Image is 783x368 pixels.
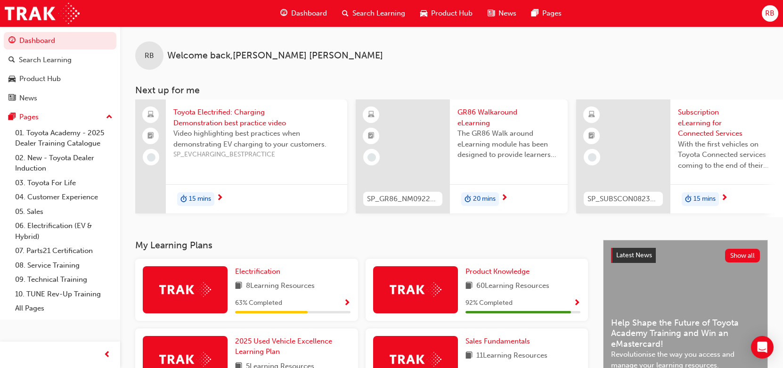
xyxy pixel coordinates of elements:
span: Video highlighting best practices when demonstrating EV charging to your customers. [173,128,340,149]
span: SP_SUBSCON0823_EL [587,194,659,204]
span: RB [765,8,775,19]
span: next-icon [216,194,223,203]
h3: Next up for me [120,85,783,96]
span: guage-icon [8,37,16,45]
span: Help Shape the Future of Toyota Academy Training and Win an eMastercard! [611,318,760,350]
a: 09. Technical Training [11,272,116,287]
span: book-icon [465,350,473,362]
span: 92 % Completed [465,298,513,309]
a: Latest NewsShow all [611,248,760,263]
span: car-icon [8,75,16,83]
span: RB [145,50,154,61]
button: Pages [4,108,116,126]
span: book-icon [235,280,242,292]
span: duration-icon [180,193,187,205]
a: 04. Customer Experience [11,190,116,204]
button: RB [762,5,778,22]
span: SP_GR86_NM0922_EL [367,194,439,204]
span: 60 Learning Resources [476,280,549,292]
span: Pages [542,8,562,19]
span: The GR86 Walk around eLearning module has been designed to provide learners with detailed insight... [457,128,560,160]
span: Sales Fundamentals [465,337,530,345]
a: Search Learning [4,51,116,69]
span: Welcome back , [PERSON_NAME] [PERSON_NAME] [167,50,383,61]
a: Electrification [235,266,284,277]
a: 08. Service Training [11,258,116,273]
span: With the first vehicles on Toyota Connected services coming to the end of their complimentary per... [678,139,781,171]
span: pages-icon [531,8,538,19]
span: duration-icon [465,193,471,205]
button: DashboardSearch LearningProduct HubNews [4,30,116,108]
span: 15 mins [189,194,211,204]
a: 03. Toyota For Life [11,176,116,190]
span: book-icon [465,280,473,292]
a: All Pages [11,301,116,316]
span: GR86 Walkaround eLearning [457,107,560,128]
span: booktick-icon [368,130,375,142]
a: 01. Toyota Academy - 2025 Dealer Training Catalogue [11,126,116,151]
span: search-icon [342,8,349,19]
a: guage-iconDashboard [273,4,334,23]
div: Open Intercom Messenger [751,336,774,359]
a: 10. TUNE Rev-Up Training [11,287,116,302]
span: guage-icon [280,8,287,19]
img: Trak [390,352,441,367]
span: news-icon [8,94,16,103]
span: booktick-icon [147,130,154,142]
span: up-icon [106,111,113,123]
a: News [4,90,116,107]
span: Product Knowledge [465,267,530,276]
a: news-iconNews [480,4,524,23]
span: car-icon [420,8,427,19]
span: Electrification [235,267,280,276]
div: Search Learning [19,55,72,65]
a: Product Knowledge [465,266,533,277]
span: duration-icon [685,193,692,205]
span: Toyota Electrified: Charging Demonstration best practice video [173,107,340,128]
span: search-icon [8,56,15,65]
span: learningResourceType_ELEARNING-icon [368,109,375,121]
a: Sales Fundamentals [465,336,534,347]
div: News [19,93,37,104]
a: car-iconProduct Hub [413,4,480,23]
span: learningResourceType_ELEARNING-icon [588,109,595,121]
span: 8 Learning Resources [246,280,315,292]
span: 11 Learning Resources [476,350,547,362]
span: Latest News [616,251,652,259]
span: laptop-icon [147,109,154,121]
img: Trak [390,282,441,297]
span: Product Hub [431,8,473,19]
a: 05. Sales [11,204,116,219]
span: Dashboard [291,8,327,19]
span: next-icon [721,194,728,203]
span: 15 mins [693,194,716,204]
a: 02. New - Toyota Dealer Induction [11,151,116,176]
a: Dashboard [4,32,116,49]
img: Trak [159,282,211,297]
div: Product Hub [19,74,61,84]
a: SP_GR86_NM0922_ELGR86 Walkaround eLearningThe GR86 Walk around eLearning module has been designed... [356,99,568,213]
img: Trak [5,3,80,24]
span: Show Progress [573,299,580,308]
span: pages-icon [8,113,16,122]
span: 2025 Used Vehicle Excellence Learning Plan [235,337,332,356]
h3: My Learning Plans [135,240,588,251]
img: Trak [159,352,211,367]
span: 63 % Completed [235,298,282,309]
span: news-icon [488,8,495,19]
span: learningRecordVerb_NONE-icon [147,153,155,162]
span: News [498,8,516,19]
a: 2025 Used Vehicle Excellence Learning Plan [235,336,351,357]
a: 06. Electrification (EV & Hybrid) [11,219,116,244]
div: Pages [19,112,39,123]
a: Toyota Electrified: Charging Demonstration best practice videoVideo highlighting best practices w... [135,99,347,213]
span: booktick-icon [588,130,595,142]
span: learningRecordVerb_NONE-icon [588,153,596,162]
span: Show Progress [343,299,351,308]
span: SP_EVCHARGING_BESTPRACTICE [173,149,340,160]
a: pages-iconPages [524,4,569,23]
span: learningRecordVerb_NONE-icon [367,153,376,162]
a: Product Hub [4,70,116,88]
